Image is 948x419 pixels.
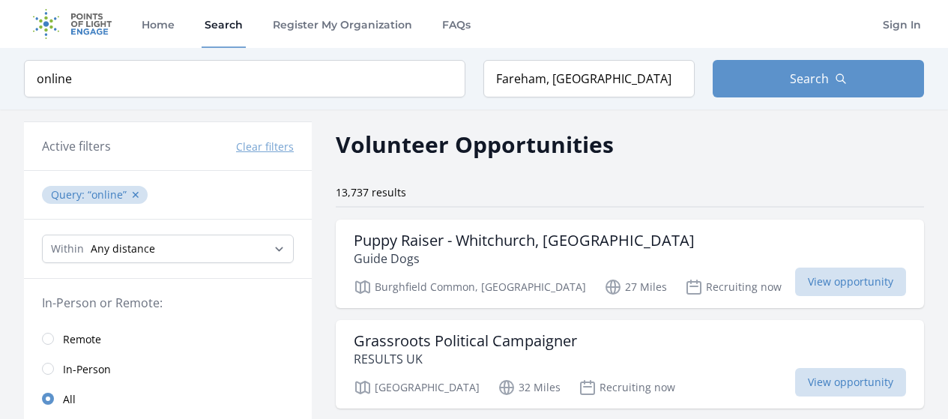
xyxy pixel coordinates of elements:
[236,139,294,154] button: Clear filters
[498,379,561,397] p: 32 Miles
[63,362,111,377] span: In-Person
[795,368,906,397] span: View opportunity
[336,127,614,161] h2: Volunteer Opportunities
[354,379,480,397] p: [GEOGRAPHIC_DATA]
[336,220,924,308] a: Puppy Raiser - Whitchurch, [GEOGRAPHIC_DATA] Guide Dogs Burghfield Common, [GEOGRAPHIC_DATA] 27 M...
[51,187,88,202] span: Query :
[790,70,829,88] span: Search
[685,278,782,296] p: Recruiting now
[63,392,76,407] span: All
[42,235,294,263] select: Search Radius
[713,60,924,97] button: Search
[63,332,101,347] span: Remote
[42,294,294,312] legend: In-Person or Remote:
[24,60,465,97] input: Keyword
[88,187,127,202] q: online
[24,384,312,414] a: All
[336,320,924,409] a: Grassroots Political Campaigner RESULTS UK [GEOGRAPHIC_DATA] 32 Miles Recruiting now View opportu...
[131,187,140,202] button: ✕
[24,354,312,384] a: In-Person
[336,185,406,199] span: 13,737 results
[354,278,586,296] p: Burghfield Common, [GEOGRAPHIC_DATA]
[24,324,312,354] a: Remote
[354,250,695,268] p: Guide Dogs
[483,60,695,97] input: Location
[604,278,667,296] p: 27 Miles
[42,137,111,155] h3: Active filters
[354,350,577,368] p: RESULTS UK
[354,332,577,350] h3: Grassroots Political Campaigner
[579,379,675,397] p: Recruiting now
[795,268,906,296] span: View opportunity
[354,232,695,250] h3: Puppy Raiser - Whitchurch, [GEOGRAPHIC_DATA]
